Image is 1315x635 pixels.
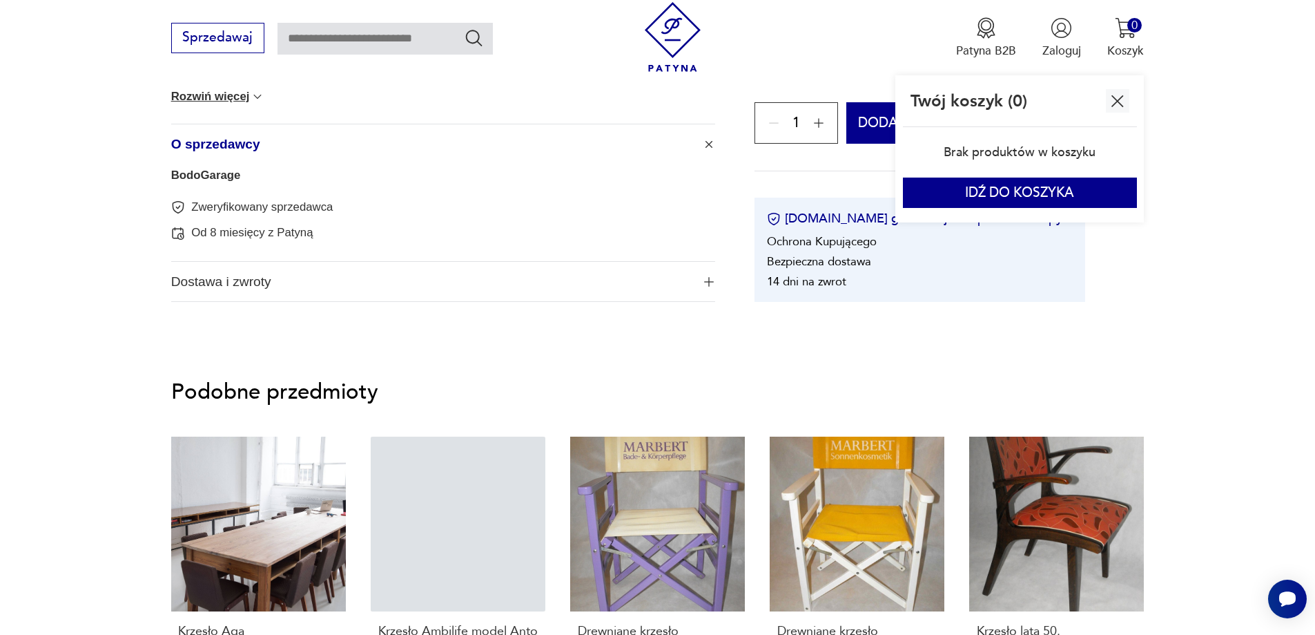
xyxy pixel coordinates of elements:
[956,17,1016,59] button: Patyna B2B
[1107,91,1128,112] img: Ikona krzyżyka
[171,33,264,44] a: Sprzedawaj
[1268,580,1307,618] iframe: Smartsupp widget button
[1115,17,1136,39] img: Ikona koszyka
[171,164,715,261] div: Ikona plusaO sprzedawcy
[767,210,1073,227] button: [DOMAIN_NAME] gwarantuje bezpieczne zakupy
[191,225,313,241] p: Od 8 miesięcy z Patyną
[171,90,265,104] button: Rozwiń więcej
[846,103,1006,144] button: Dodaj do koszyka
[171,23,264,53] button: Sprzedawaj
[956,17,1016,59] a: Ikona medaluPatyna B2B
[956,43,1016,59] p: Patyna B2B
[171,227,185,240] img: Od 8 miesięcy z Patyną
[704,277,714,287] img: Ikona plusa
[792,118,800,129] span: 1
[903,144,1136,161] p: Brak produktów w koszyku
[191,200,333,216] p: Zweryfikowany sprzedawca
[702,138,716,151] img: Ikona plusa
[767,254,871,269] li: Bezpieczna dostawa
[975,17,997,39] img: Ikona medalu
[171,262,715,302] button: Ikona plusaDostawa i zwroty
[171,124,692,164] span: O sprzedawcy
[910,90,1027,113] p: Twój koszyk ( 0 )
[1107,43,1144,59] p: Koszyk
[903,178,1136,208] button: IDŹ DO KOSZYKA
[767,234,877,249] li: Ochrona Kupującego
[903,189,1136,200] a: IDŹ DO KOSZYKA
[1051,17,1072,39] img: Ikonka użytkownika
[1107,17,1144,59] button: 0Koszyk
[464,28,484,48] button: Szukaj
[171,200,185,214] img: Zweryfikowany sprzedawca
[171,169,241,182] a: BodoGarage
[171,124,715,164] button: Ikona plusaO sprzedawcy
[171,382,1144,402] p: Podobne przedmioty
[1127,18,1142,32] div: 0
[1042,43,1081,59] p: Zaloguj
[767,274,846,290] li: 14 dni na zwrot
[171,262,692,302] span: Dostawa i zwroty
[767,212,781,226] img: Ikona certyfikatu
[638,2,708,72] img: Patyna - sklep z meblami i dekoracjami vintage
[1042,17,1081,59] button: Zaloguj
[251,90,264,104] img: chevron down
